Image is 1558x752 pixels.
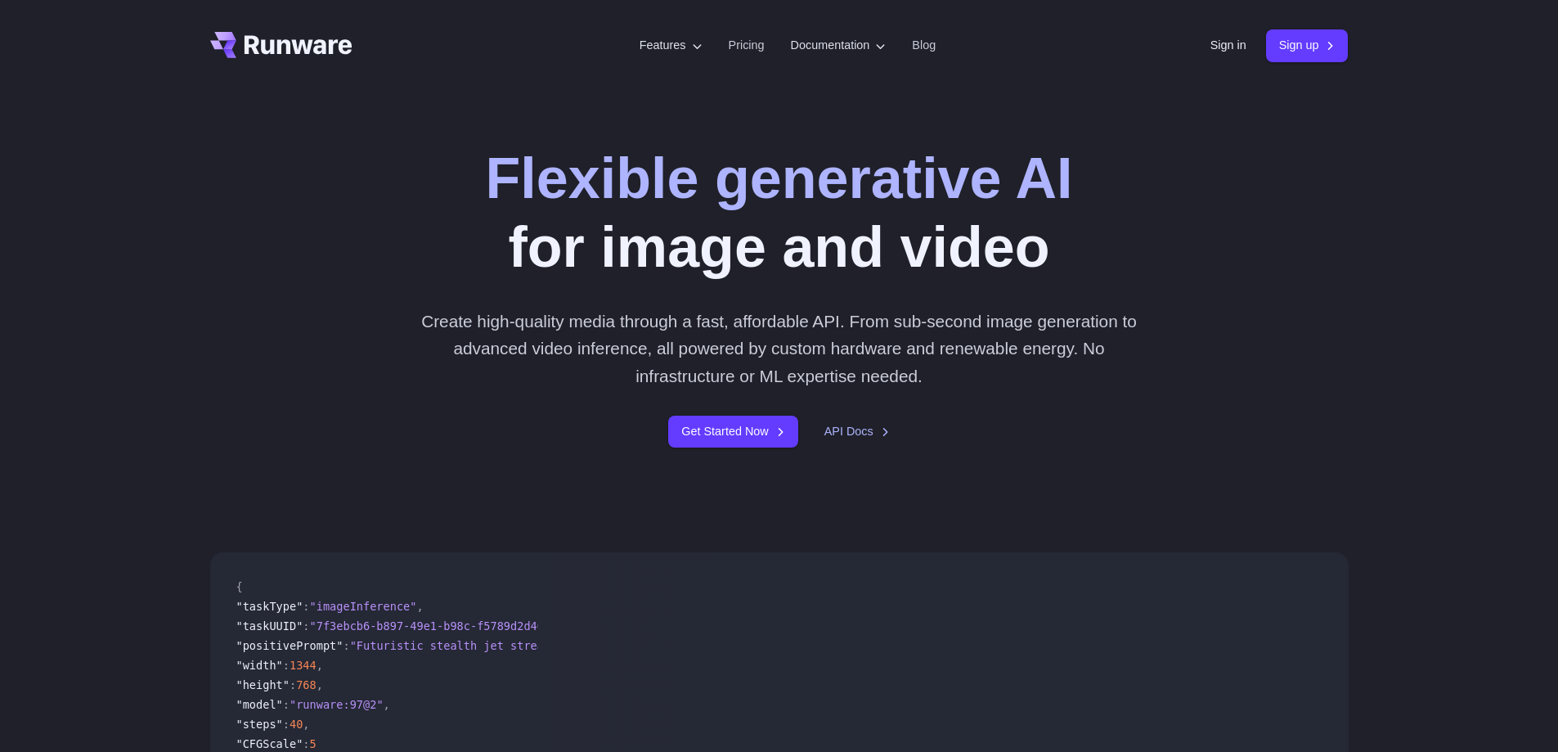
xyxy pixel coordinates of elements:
[236,718,283,731] span: "steps"
[729,36,765,55] a: Pricing
[668,416,797,448] a: Get Started Now
[824,422,890,441] a: API Docs
[290,659,317,672] span: 1344
[416,600,423,613] span: ,
[310,619,564,633] span: "7f3ebcb6-b897-49e1-b98c-f5789d2d40d7"
[1210,36,1246,55] a: Sign in
[343,639,349,652] span: :
[290,698,384,711] span: "runware:97@2"
[236,659,283,672] span: "width"
[303,619,309,633] span: :
[236,698,283,711] span: "model"
[296,678,317,691] span: 768
[415,308,1143,390] p: Create high-quality media through a fast, affordable API. From sub-second image generation to adv...
[236,600,303,613] span: "taskType"
[310,737,317,750] span: 5
[236,737,303,750] span: "CFGScale"
[283,698,290,711] span: :
[1266,29,1349,61] a: Sign up
[236,678,290,691] span: "height"
[236,580,243,593] span: {
[384,698,390,711] span: ,
[485,144,1072,281] h1: for image and video
[485,146,1072,210] strong: Flexible generative AI
[236,639,343,652] span: "positivePrompt"
[310,600,417,613] span: "imageInference"
[640,36,703,55] label: Features
[283,659,290,672] span: :
[317,659,323,672] span: ,
[912,36,936,55] a: Blog
[290,678,296,691] span: :
[283,718,290,731] span: :
[791,36,887,55] label: Documentation
[317,678,323,691] span: ,
[303,600,309,613] span: :
[210,32,352,58] a: Go to /
[236,619,303,633] span: "taskUUID"
[290,718,303,731] span: 40
[350,639,959,652] span: "Futuristic stealth jet streaking through a neon-lit cityscape with glowing purple exhaust"
[303,737,309,750] span: :
[303,718,309,731] span: ,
